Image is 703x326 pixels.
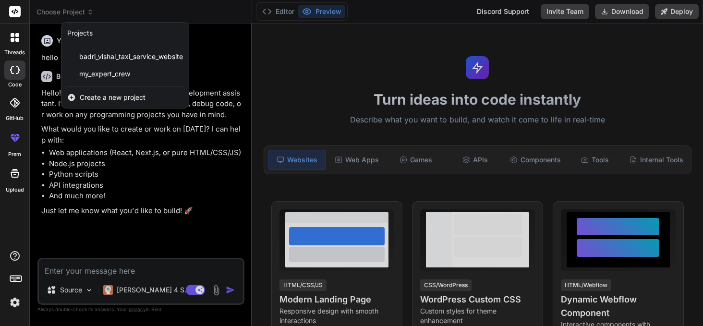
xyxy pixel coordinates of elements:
label: prem [8,150,21,158]
label: code [8,81,22,89]
label: threads [4,48,25,57]
label: GitHub [6,114,24,122]
span: my_expert_crew [79,69,130,79]
span: badri_vishal_taxi_service_website [79,52,183,61]
img: settings [7,294,23,311]
label: Upload [6,186,24,194]
div: Projects [67,28,93,38]
span: Create a new project [80,93,145,102]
